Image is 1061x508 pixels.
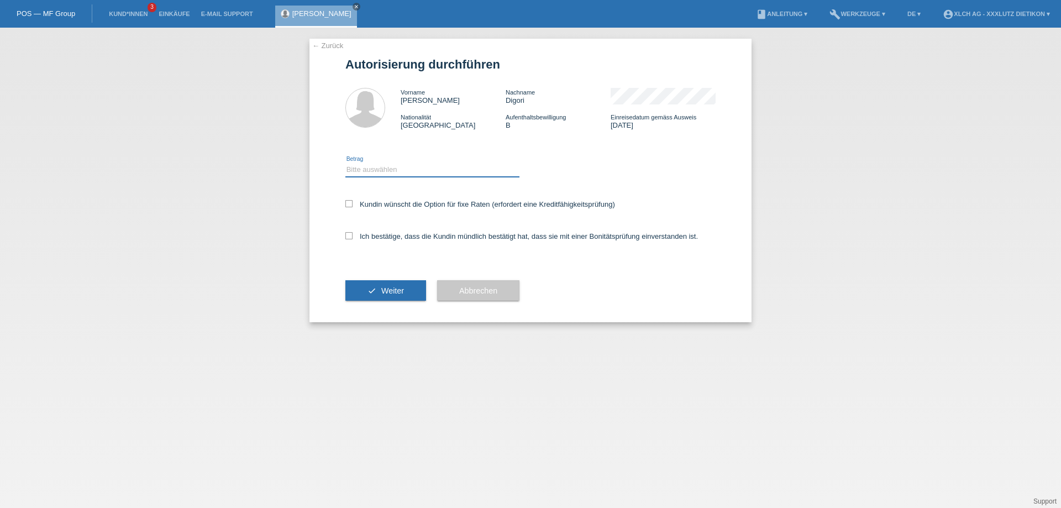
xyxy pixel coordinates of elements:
a: DE ▾ [902,11,926,17]
span: Vorname [401,89,425,96]
h1: Autorisierung durchführen [345,57,716,71]
a: POS — MF Group [17,9,75,18]
span: Abbrechen [459,286,497,295]
div: B [506,113,611,129]
span: Nationalität [401,114,431,121]
i: book [756,9,767,20]
a: ← Zurück [312,41,343,50]
a: account_circleXLCH AG - XXXLutz Dietikon ▾ [937,11,1055,17]
a: Kund*innen [103,11,153,17]
button: check Weiter [345,280,426,301]
div: [GEOGRAPHIC_DATA] [401,113,506,129]
label: Ich bestätige, dass die Kundin mündlich bestätigt hat, dass sie mit einer Bonitätsprüfung einvers... [345,232,698,240]
i: build [829,9,841,20]
i: check [367,286,376,295]
i: account_circle [943,9,954,20]
div: [PERSON_NAME] [401,88,506,104]
a: buildWerkzeuge ▾ [824,11,891,17]
button: Abbrechen [437,280,519,301]
a: close [353,3,360,11]
span: Weiter [381,286,404,295]
span: 3 [148,3,156,12]
span: Nachname [506,89,535,96]
div: [DATE] [611,113,716,129]
div: Digori [506,88,611,104]
a: E-Mail Support [196,11,259,17]
a: [PERSON_NAME] [292,9,351,18]
a: Support [1033,497,1057,505]
i: close [354,4,359,9]
span: Aufenthaltsbewilligung [506,114,566,121]
span: Einreisedatum gemäss Ausweis [611,114,696,121]
label: Kundin wünscht die Option für fixe Raten (erfordert eine Kreditfähigkeitsprüfung) [345,200,615,208]
a: bookAnleitung ▾ [750,11,813,17]
a: Einkäufe [153,11,195,17]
